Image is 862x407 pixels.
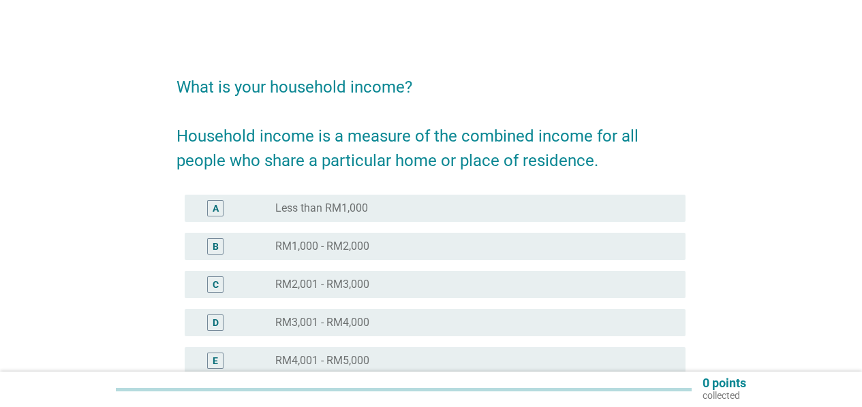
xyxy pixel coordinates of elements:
p: 0 points [703,377,746,389]
div: D [213,316,219,330]
div: C [213,278,219,292]
label: RM3,001 - RM4,000 [275,316,369,329]
label: Less than RM1,000 [275,201,368,215]
p: collected [703,389,746,402]
label: RM2,001 - RM3,000 [275,278,369,291]
label: RM4,001 - RM5,000 [275,354,369,368]
div: A [213,201,219,216]
div: B [213,240,219,254]
label: RM1,000 - RM2,000 [275,240,369,253]
div: E [213,354,218,368]
h2: What is your household income? Household income is a measure of the combined income for all peopl... [176,61,686,173]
